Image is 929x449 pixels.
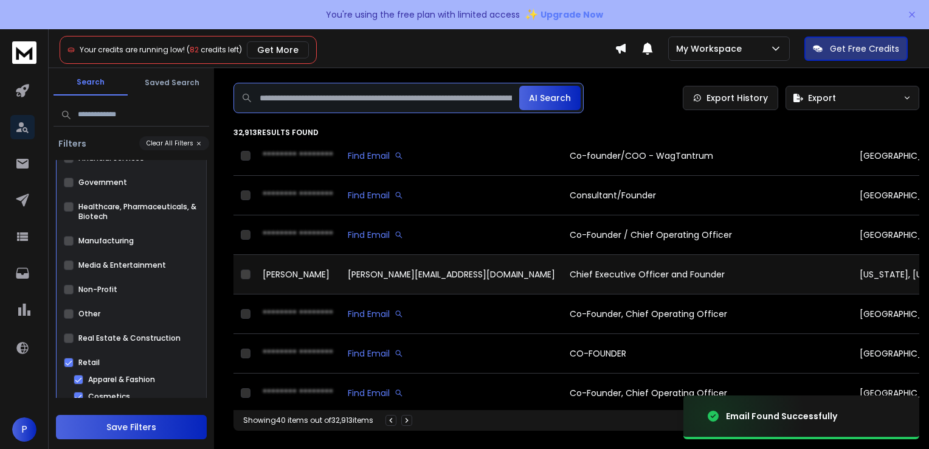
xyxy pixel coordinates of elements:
div: Find Email [348,308,555,320]
button: Get Free Credits [804,37,908,61]
button: Get More [247,41,309,58]
td: Co-founder/COO - WagTantrum [562,136,852,176]
p: 32,913 results found [233,128,919,137]
button: ✨Upgrade Now [525,2,603,27]
td: Co-Founder, Chief Operating Officer [562,294,852,334]
h3: Filters [54,137,91,150]
img: logo [12,41,36,64]
div: Find Email [348,347,555,360]
p: Get Free Credits [830,43,899,55]
td: Co-Founder / Chief Operating Officer [562,215,852,255]
div: Find Email [348,387,555,399]
label: Non-Profit [78,285,117,294]
span: Upgrade Now [540,9,603,21]
label: Apparel & Fashion [88,375,155,385]
span: ( credits left) [187,44,242,55]
p: My Workspace [676,43,747,55]
div: Email Found Successfully [726,410,837,422]
td: Chief Executive Officer and Founder [562,255,852,294]
a: Export History [683,86,778,110]
p: You're using the free plan with limited access [326,9,520,21]
label: Manufacturing [78,236,134,246]
label: Other [78,309,100,319]
button: Save Filters [56,415,207,439]
label: Retail [78,358,100,367]
span: [PERSON_NAME] [263,268,330,280]
label: Government [78,178,127,187]
td: Consultant/Founder [562,176,852,215]
div: Find Email [348,189,555,201]
div: Find Email [348,150,555,162]
td: Co-Founder, Chief Operating Officer [562,374,852,413]
button: P [12,417,36,442]
span: Your credits are running low! [80,44,185,55]
button: Search [54,70,128,96]
label: Cosmetics [88,392,130,402]
button: AI Search [519,86,581,110]
span: Export [808,92,836,104]
span: 82 [190,44,199,55]
div: [PERSON_NAME][EMAIL_ADDRESS][DOMAIN_NAME] [348,268,555,280]
td: CO-FOUNDER [562,334,852,374]
div: Find Email [348,229,555,241]
label: Healthcare, Pharmaceuticals, & Biotech [78,202,199,221]
label: Real Estate & Construction [78,333,181,343]
button: Clear All Filters [139,136,209,150]
div: Showing 40 items out of 32,913 items [243,416,373,425]
button: Saved Search [135,71,209,95]
span: ✨ [525,6,538,23]
label: Media & Entertainment [78,260,166,270]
